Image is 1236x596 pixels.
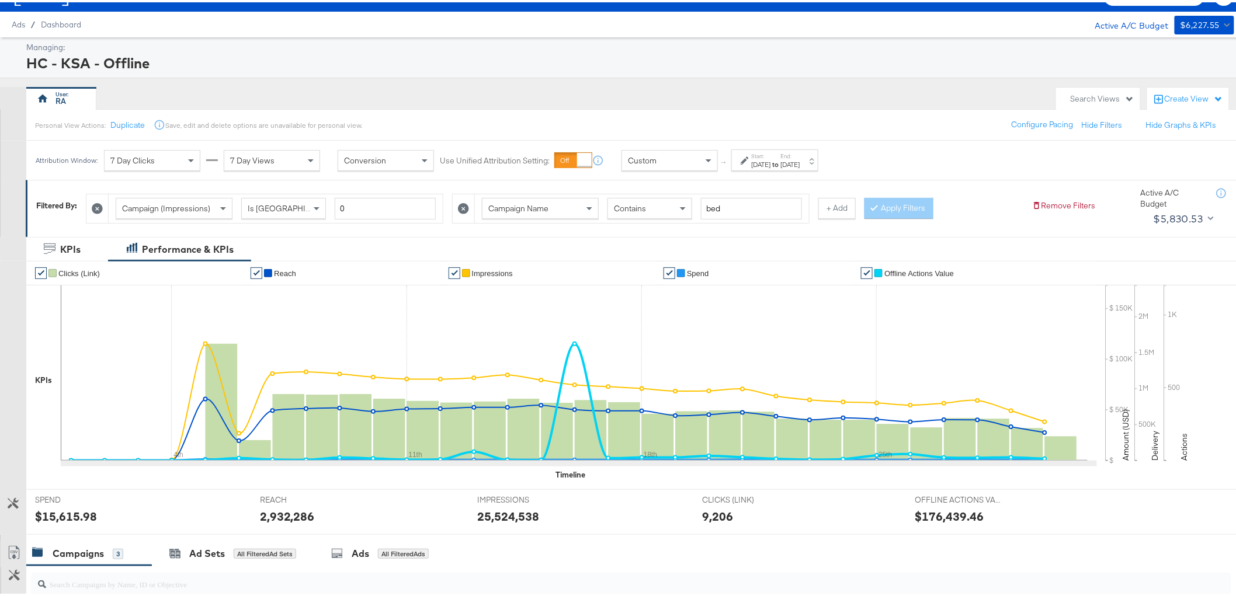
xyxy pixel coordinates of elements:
[1150,428,1161,458] text: Delivery
[58,267,100,276] span: Clicks (Link)
[449,265,460,277] a: ✔
[35,506,97,522] div: $15,615.98
[110,117,145,128] button: Duplicate
[234,546,296,557] div: All Filtered Ad Sets
[781,150,800,158] label: End:
[46,566,1120,588] input: Search Campaigns by Name, ID or Objective
[472,267,513,276] span: Impressions
[477,492,565,503] span: IMPRESSIONS
[555,467,585,478] div: Timeline
[687,267,709,276] span: Spend
[915,492,1003,503] span: OFFLINE ACTIONS VALUE
[614,201,646,211] span: Contains
[440,153,550,164] label: Use Unified Attribution Setting:
[274,267,296,276] span: Reach
[1154,208,1203,225] div: $5,830.53
[818,196,856,217] button: + Add
[1181,16,1220,30] div: $6,227.55
[25,18,41,27] span: /
[35,372,52,384] div: KPIs
[1071,91,1134,102] div: Search Views
[1004,112,1082,133] button: Configure Pacing
[251,265,262,277] a: ✔
[53,545,104,558] div: Campaigns
[664,265,675,277] a: ✔
[26,51,1231,71] div: HC - KSA - Offline
[41,18,81,27] a: Dashboard
[1141,185,1205,207] div: Active A/C Budget
[771,158,781,166] strong: to
[1149,207,1216,226] button: $5,830.53
[35,265,47,277] a: ✔
[1165,91,1223,103] div: Create View
[781,158,800,167] div: [DATE]
[702,506,733,522] div: 9,206
[56,93,67,104] div: RA
[1146,117,1217,128] button: Hide Graphs & KPIs
[1121,407,1131,458] text: Amount (USD)
[122,201,210,211] span: Campaign (Impressions)
[884,267,954,276] span: Offline Actions Value
[1083,13,1169,31] div: Active A/C Budget
[861,265,873,277] a: ✔
[335,196,436,217] input: Enter a number
[35,492,123,503] span: SPEND
[230,153,275,163] span: 7 Day Views
[752,158,771,167] div: [DATE]
[915,506,984,522] div: $176,439.46
[260,492,348,503] span: REACH
[60,241,81,254] div: KPIs
[189,545,225,558] div: Ad Sets
[702,492,790,503] span: CLICKS (LINK)
[378,546,429,557] div: All Filtered Ads
[142,241,234,254] div: Performance & KPIs
[1082,117,1123,128] button: Hide Filters
[110,153,155,163] span: 7 Day Clicks
[719,158,730,162] span: ↑
[36,198,77,209] div: Filtered By:
[35,154,98,162] div: Attribution Window:
[12,18,25,27] span: Ads
[248,201,337,211] span: Is [GEOGRAPHIC_DATA]
[477,506,539,522] div: 25,524,538
[1179,431,1190,458] text: Actions
[35,118,106,128] div: Personal View Actions:
[352,545,369,558] div: Ads
[752,150,771,158] label: Start:
[701,196,802,217] input: Enter a search term
[1175,13,1234,32] button: $6,227.55
[1032,198,1096,209] button: Remove Filters
[344,153,386,163] span: Conversion
[488,201,548,211] span: Campaign Name
[113,546,123,557] div: 3
[165,118,362,128] div: Save, edit and delete options are unavailable for personal view.
[260,506,315,522] div: 2,932,286
[26,40,1231,51] div: Managing:
[628,153,657,163] span: Custom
